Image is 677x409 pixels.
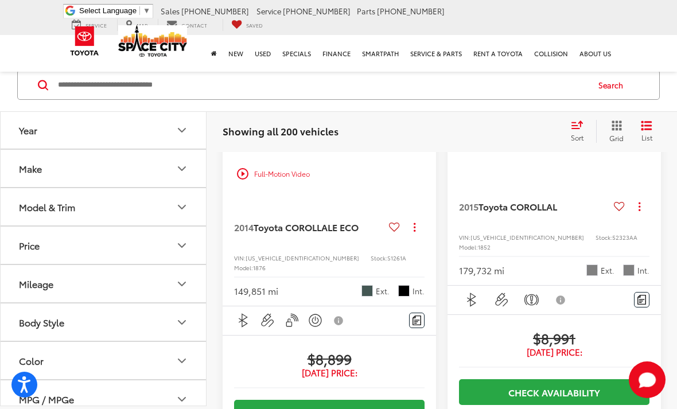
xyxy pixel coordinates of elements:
[459,346,649,358] span: [DATE] Price:
[361,285,373,297] span: 4Evergreen Mica
[404,35,468,72] a: Service & Parts
[19,240,40,251] div: Price
[565,120,596,143] button: Select sort value
[118,25,187,57] img: Space City Toyota
[175,353,189,367] div: Color
[495,293,509,307] img: Aux Input
[57,71,587,99] input: Search by Make, Model, or Keyword
[459,329,649,346] span: $8,991
[387,254,406,262] span: S1261A
[586,264,598,276] span: Classic Silver Metallic
[79,6,137,15] span: Select Language
[553,200,557,213] span: L
[19,278,53,289] div: Mileage
[181,21,207,29] span: Contact
[260,313,275,328] img: Aux Input
[246,254,359,262] span: [US_VEHICLE_IDENTIFICATION_NUMBER]
[629,197,649,217] button: Actions
[234,254,246,262] span: VIN:
[246,21,263,29] span: Saved
[234,263,253,272] span: Model:
[19,124,37,135] div: Year
[376,286,390,297] span: Ext.
[524,293,539,307] img: Emergency Brake Assist
[117,19,156,31] a: Map
[253,263,266,272] span: 1876
[459,264,504,277] div: 179,732 mi
[63,19,115,31] a: Service
[234,221,384,233] a: 2014Toyota COROLLALE ECO
[19,317,64,328] div: Body Style
[19,163,42,174] div: Make
[398,285,410,297] span: Black For Limited/Trail B
[629,361,666,398] button: Toggle Chat Window
[63,22,106,60] img: Toyota
[413,315,422,325] img: Comments
[158,19,216,31] a: Contact
[254,220,328,233] span: Toyota COROLLA
[143,6,150,15] span: ▼
[19,394,74,404] div: MPG / MPGe
[175,276,189,290] div: Mileage
[1,342,207,379] button: ColorColor
[175,315,189,329] div: Body Style
[596,233,612,241] span: Stock:
[308,313,322,328] img: Keyless Ignition System
[234,350,425,367] span: $8,899
[236,313,251,328] img: Bluetooth®
[234,367,425,379] span: [DATE] Price:
[371,254,387,262] span: Stock:
[234,285,278,298] div: 149,851 mi
[223,19,271,31] a: My Saved Vehicles
[285,313,299,328] img: Keyless Entry
[641,133,652,142] span: List
[468,35,528,72] a: Rent a Toyota
[1,303,207,341] button: Body StyleBody Style
[574,35,617,72] a: About Us
[249,35,277,72] a: Used
[175,161,189,175] div: Make
[137,21,147,29] span: Map
[404,217,425,237] button: Actions
[639,202,640,211] span: dropdown dots
[283,6,351,16] span: [PHONE_NUMBER]
[161,6,180,16] span: Sales
[528,35,574,72] a: Collision
[175,200,189,213] div: Model & Trim
[459,200,609,213] a: 2015Toyota COROLLAL
[637,295,647,305] img: Comments
[629,361,666,398] svg: Start Chat
[328,220,359,233] span: LE ECO
[548,288,574,312] button: View Disclaimer
[223,35,249,72] a: New
[79,6,150,15] a: Select Language​
[317,35,356,72] a: Finance
[623,264,635,276] span: Gray
[256,6,281,16] span: Service
[19,355,44,366] div: Color
[571,133,583,142] span: Sort
[478,200,553,213] span: Toyota COROLLA
[413,286,425,297] span: Int.
[377,6,445,16] span: [PHONE_NUMBER]
[181,6,249,16] span: [PHONE_NUMBER]
[205,35,223,72] a: Home
[601,265,614,276] span: Ext.
[1,265,207,302] button: MileageMileage
[634,292,649,307] button: Comments
[1,150,207,187] button: MakeMake
[587,71,640,99] button: Search
[409,313,425,328] button: Comments
[1,111,207,149] button: YearYear
[329,309,349,333] button: View Disclaimer
[632,120,661,143] button: List View
[85,21,107,29] span: Service
[459,200,478,213] span: 2015
[596,120,632,143] button: Grid View
[223,124,338,138] span: Showing all 200 vehicles
[175,392,189,406] div: MPG / MPGe
[459,233,470,241] span: VIN:
[19,201,75,212] div: Model & Trim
